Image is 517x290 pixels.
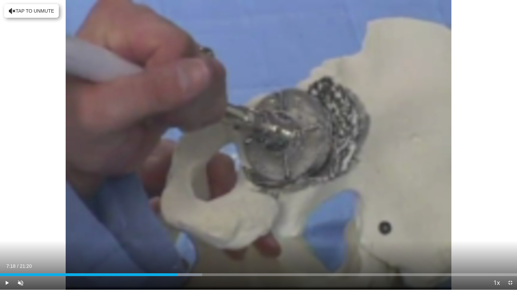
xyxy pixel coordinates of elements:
[20,263,32,269] span: 21:20
[6,263,15,269] span: 7:18
[14,276,27,290] button: Unmute
[17,263,18,269] span: /
[4,4,59,18] button: Tap to unmute
[503,276,517,290] button: Exit Fullscreen
[490,276,503,290] button: Playback Rate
